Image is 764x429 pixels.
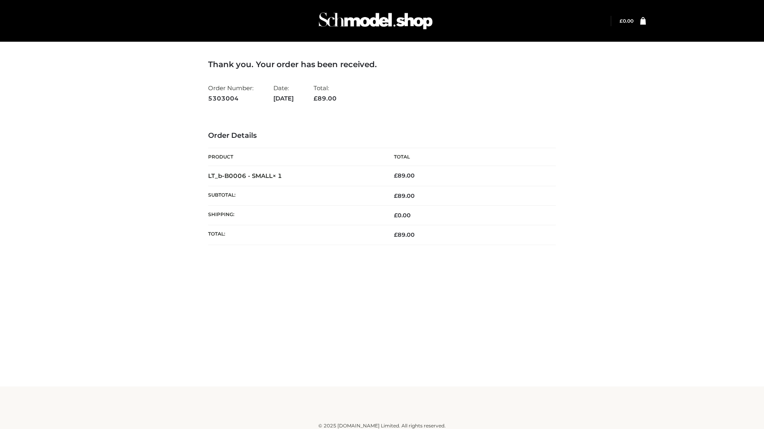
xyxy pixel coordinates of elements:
a: £0.00 [620,18,633,24]
li: Total: [314,81,337,105]
th: Total [382,148,556,166]
th: Subtotal: [208,186,382,205]
h3: Thank you. Your order has been received. [208,60,556,69]
th: Product [208,148,382,166]
span: £ [394,231,398,238]
span: £ [394,212,398,219]
th: Total: [208,225,382,245]
strong: 5303004 [208,93,253,104]
strong: × 1 [273,172,282,180]
bdi: 0.00 [394,212,411,219]
li: Order Number: [208,81,253,105]
span: £ [314,95,318,102]
span: £ [394,192,398,199]
img: Schmodel Admin 964 [316,5,435,37]
li: Date: [273,81,294,105]
strong: [DATE] [273,93,294,104]
bdi: 0.00 [620,18,633,24]
span: £ [394,172,398,179]
strong: LT_b-B0006 - SMALL [208,172,282,180]
h3: Order Details [208,131,556,140]
span: £ [620,18,623,24]
span: 89.00 [394,231,415,238]
span: 89.00 [394,192,415,199]
th: Shipping: [208,206,382,225]
bdi: 89.00 [394,172,415,179]
span: 89.00 [314,95,337,102]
